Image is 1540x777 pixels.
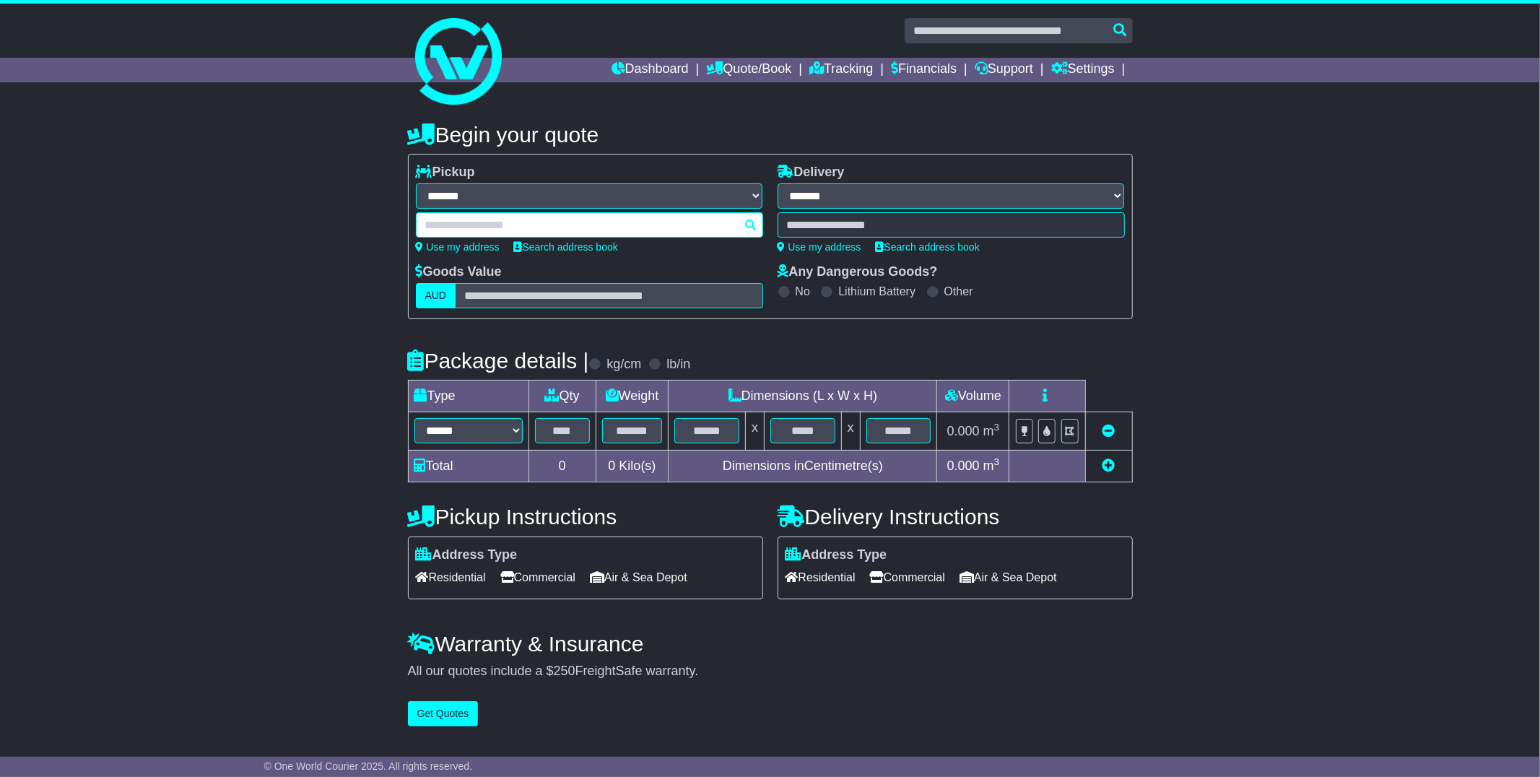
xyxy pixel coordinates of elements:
[416,566,486,589] span: Residential
[416,264,502,280] label: Goods Value
[264,760,473,772] span: © One World Courier 2025. All rights reserved.
[947,459,980,473] span: 0.000
[416,547,518,563] label: Address Type
[528,381,596,412] td: Qty
[937,381,1009,412] td: Volume
[983,424,1000,438] span: m
[706,58,791,82] a: Quote/Book
[408,701,479,726] button: Get Quotes
[838,285,915,298] label: Lithium Battery
[416,283,456,308] label: AUD
[809,58,873,82] a: Tracking
[606,357,641,373] label: kg/cm
[891,58,957,82] a: Financials
[669,450,937,482] td: Dimensions in Centimetre(s)
[608,459,615,473] span: 0
[975,58,1033,82] a: Support
[514,241,618,253] a: Search address book
[596,381,669,412] td: Weight
[528,450,596,482] td: 0
[554,664,575,678] span: 250
[947,424,980,438] span: 0.000
[666,357,690,373] label: lb/in
[786,547,887,563] label: Address Type
[786,566,856,589] span: Residential
[960,566,1057,589] span: Air & Sea Depot
[612,58,689,82] a: Dashboard
[983,459,1000,473] span: m
[1102,459,1115,473] a: Add new item
[870,566,945,589] span: Commercial
[500,566,575,589] span: Commercial
[669,381,937,412] td: Dimensions (L x W x H)
[416,241,500,253] a: Use my address
[778,165,845,181] label: Delivery
[746,412,765,450] td: x
[408,505,763,529] h4: Pickup Instructions
[408,450,528,482] td: Total
[596,450,669,482] td: Kilo(s)
[1051,58,1115,82] a: Settings
[408,381,528,412] td: Type
[994,422,1000,433] sup: 3
[778,264,938,280] label: Any Dangerous Goods?
[778,505,1133,529] h4: Delivery Instructions
[408,632,1133,656] h4: Warranty & Insurance
[590,566,687,589] span: Air & Sea Depot
[408,349,589,373] h4: Package details |
[841,412,860,450] td: x
[1102,424,1115,438] a: Remove this item
[796,285,810,298] label: No
[944,285,973,298] label: Other
[408,123,1133,147] h4: Begin your quote
[876,241,980,253] a: Search address book
[408,664,1133,680] div: All our quotes include a $ FreightSafe warranty.
[778,241,861,253] a: Use my address
[994,456,1000,467] sup: 3
[416,165,475,181] label: Pickup
[416,212,763,238] typeahead: Please provide city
